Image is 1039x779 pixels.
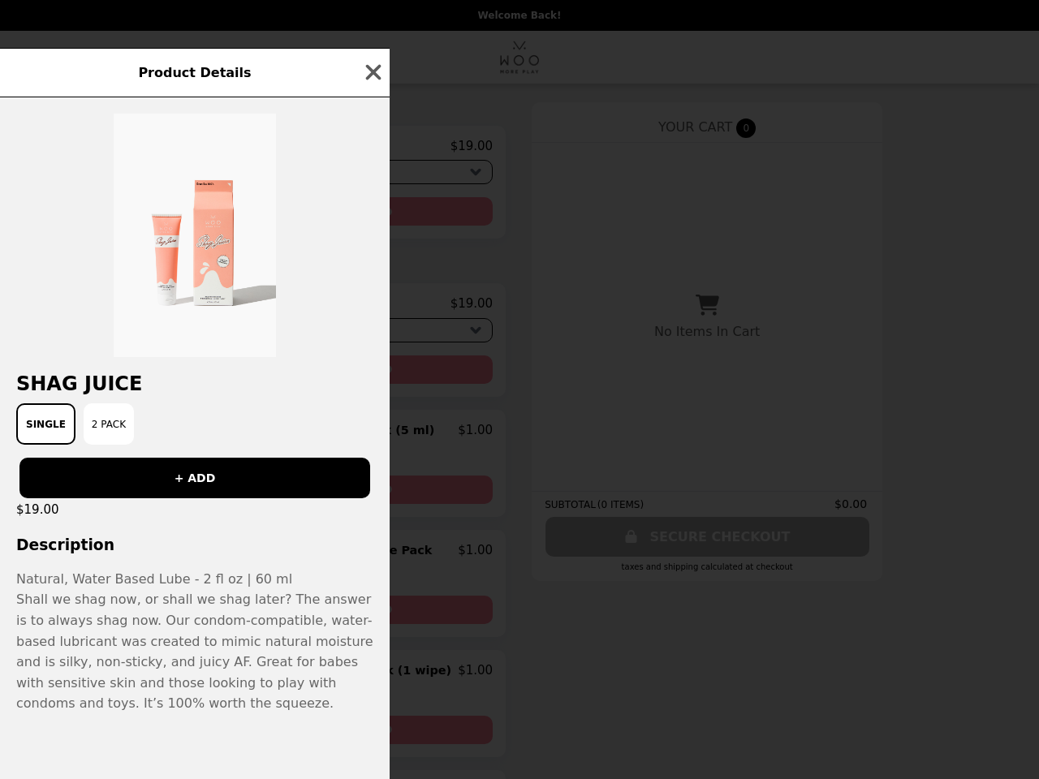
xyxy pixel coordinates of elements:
span: Product Details [138,65,251,80]
button: 2 Pack [84,403,134,445]
span: Shall we shag now, or shall we shag later? The answer is to always shag now. Our condom-compatibl... [16,592,373,711]
button: + ADD [19,458,370,498]
img: Single [114,114,276,357]
button: Single [16,403,75,445]
span: Natural, Water Based Lube - 2 fl oz | 60 ml [16,571,292,587]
